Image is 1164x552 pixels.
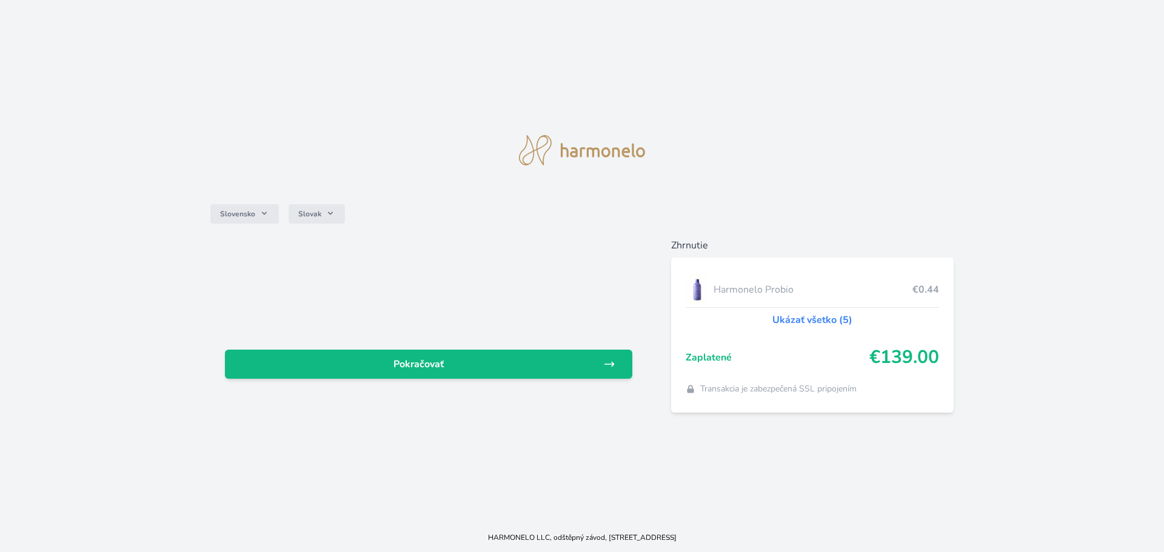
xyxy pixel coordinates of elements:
span: €139.00 [869,347,939,368]
h6: Zhrnutie [671,238,954,253]
span: Zaplatené [686,350,870,365]
span: Slovensko [220,209,255,219]
button: Slovak [289,204,345,224]
span: Slovak [298,209,321,219]
a: Ukázať všetko (5) [772,313,852,327]
a: Pokračovať [225,350,632,379]
span: Harmonelo Probio [714,282,913,297]
img: logo.svg [519,135,645,165]
img: CLEAN_PROBIO_se_stinem_x-lo.jpg [686,274,709,305]
button: Slovensko [210,204,279,224]
span: Transakcia je zabezpečená SSL pripojením [700,383,857,395]
span: Pokračovať [235,357,603,371]
span: €0.44 [912,282,939,297]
